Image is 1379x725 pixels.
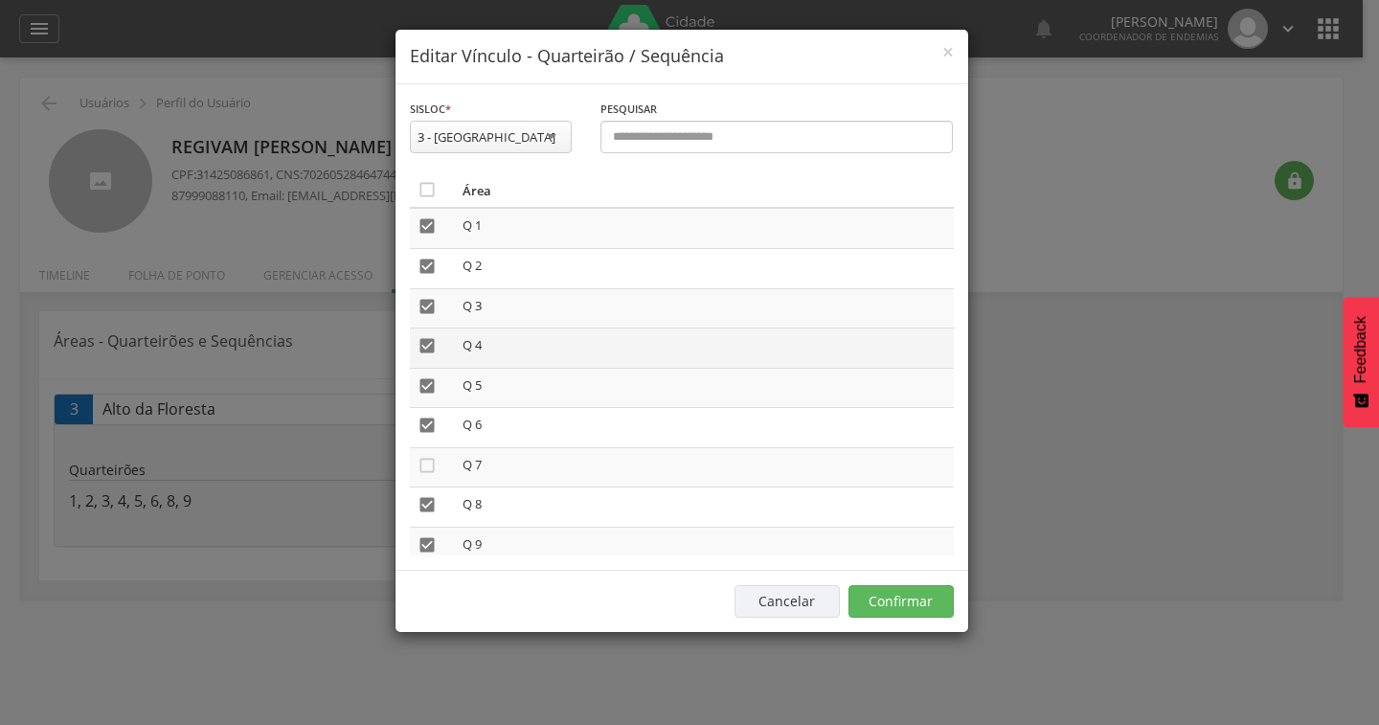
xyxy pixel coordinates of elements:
[455,447,954,487] td: Q 7
[410,102,445,116] span: Sisloc
[455,408,954,448] td: Q 6
[418,416,437,435] i: 
[1352,316,1369,383] span: Feedback
[455,172,954,208] th: Área
[418,535,437,555] i: 
[455,329,954,369] td: Q 4
[455,288,954,329] td: Q 3
[600,102,657,116] span: Pesquisar
[1343,297,1379,427] button: Feedback - Mostrar pesquisa
[848,585,954,618] button: Confirmar
[410,44,954,69] h4: Editar Vínculo - Quarteirão / Sequência
[455,368,954,408] td: Q 5
[418,376,437,396] i: 
[942,38,954,65] span: ×
[418,257,437,276] i: 
[455,248,954,288] td: Q 2
[418,456,437,475] i: 
[735,585,840,618] button: Cancelar
[455,527,954,566] td: Q 9
[418,495,437,514] i: 
[418,128,555,146] div: 3 - [GEOGRAPHIC_DATA]
[418,336,437,355] i: 
[418,216,437,236] i: 
[455,487,954,528] td: Q 8
[418,180,437,199] i: 
[418,297,437,316] i: 
[455,208,954,248] td: Q 1
[942,42,954,62] button: Close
